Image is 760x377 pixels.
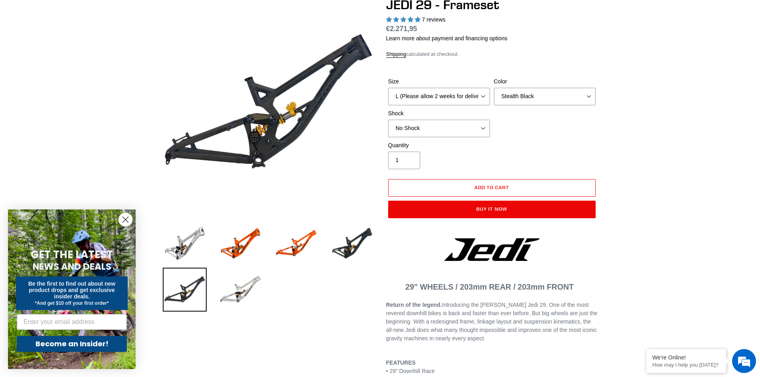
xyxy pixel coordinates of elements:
[33,260,111,273] span: NEWS AND DEALS
[28,280,116,300] span: Be the first to find out about new product drops and get exclusive insider deals.
[118,213,132,227] button: Close dialog
[494,77,596,86] label: Color
[330,221,374,265] img: Load image into Gallery viewer, JEDI 29 - Frameset
[386,16,422,23] span: 5.00 stars
[386,50,598,58] div: calculated at checkout.
[386,35,507,41] a: Learn more about payment and financing options
[53,45,146,55] div: Chat with us now
[163,268,207,312] img: Load image into Gallery viewer, JEDI 29 - Frameset
[388,201,596,218] button: Buy it now
[386,302,442,308] b: Return of the legend.
[163,221,207,265] img: Load image into Gallery viewer, JEDI 29 - Frameset
[386,359,416,366] b: FEATURES
[386,368,435,374] span: • 29” Downhill Race
[274,221,318,265] img: Load image into Gallery viewer, JEDI 29 - Frameset
[26,40,45,60] img: d_696896380_company_1647369064580_696896380
[35,300,109,306] span: *And get $10 off your first order*
[388,179,596,197] button: Add to cart
[474,184,509,190] span: Add to cart
[422,16,445,23] span: 7 reviews
[131,4,150,23] div: Minimize live chat window
[31,247,113,262] span: GET THE LATEST
[386,302,598,341] span: Introducing the [PERSON_NAME] Jedi 29. One of the most revered downhill bikes is back and faster ...
[46,101,110,181] span: We're online!
[17,314,127,330] input: Enter your email address
[652,354,720,361] div: We're Online!
[386,25,417,33] span: €2.271,95
[4,218,152,246] textarea: Type your message and hit 'Enter'
[219,221,263,265] img: Load image into Gallery viewer, JEDI 29 - Frameset
[388,77,490,86] label: Size
[386,51,407,58] a: Shipping
[388,141,490,150] label: Quantity
[17,336,127,352] button: Become an Insider!
[219,268,263,312] img: Load image into Gallery viewer, JEDI 29 - Frameset
[652,362,720,368] p: How may I help you today?
[405,282,574,291] span: 29" WHEELS / 203mm REAR / 203mm FRONT
[9,44,21,56] div: Navigation go back
[388,109,490,118] label: Shock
